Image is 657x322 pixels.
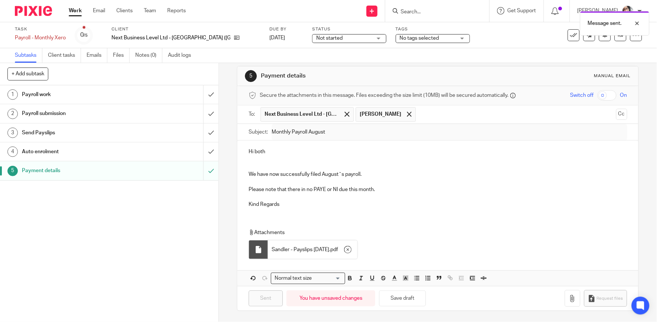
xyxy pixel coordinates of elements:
[245,70,257,82] div: 5
[116,7,133,14] a: Clients
[249,148,627,155] p: Hi both
[15,6,52,16] img: Pixie
[87,48,107,63] a: Emails
[312,26,386,32] label: Status
[588,20,622,27] p: Message sent.
[260,92,508,99] span: Secure the attachments in this message. Files exceeding the size limit (10MB) will be secured aut...
[268,240,357,259] div: .
[167,7,186,14] a: Reports
[22,127,138,138] h1: Send Payslips
[273,275,313,282] span: Normal text size
[287,290,375,306] div: You have unsaved changes
[316,36,343,41] span: Not started
[616,109,627,120] button: Cc
[620,92,627,99] span: On
[570,92,594,99] span: Switch off
[249,201,627,208] p: Kind Regards
[113,48,130,63] a: Files
[249,229,616,236] p: Attachments
[261,72,454,80] h1: Payment details
[135,48,162,63] a: Notes (0)
[249,171,627,178] p: We have now successfully filed August s payroll.
[272,246,329,253] span: Sandler - Payslips [DATE]
[249,290,283,306] input: Sent
[360,111,401,118] span: [PERSON_NAME]
[339,172,342,177] strong: `
[269,35,285,40] span: [DATE]
[111,26,260,32] label: Client
[69,7,82,14] a: Work
[168,48,197,63] a: Audit logs
[249,111,257,118] label: To:
[111,34,230,42] p: Next Business Level Ltd - [GEOGRAPHIC_DATA] ([GEOGRAPHIC_DATA])
[594,73,631,79] div: Manual email
[22,146,138,157] h1: Auto enrolment
[379,290,426,306] button: Save draft
[80,31,88,39] div: 0
[7,89,18,100] div: 1
[15,26,66,32] label: Task
[84,33,88,37] small: /5
[265,111,339,118] span: Next Business Level Ltd - [GEOGRAPHIC_DATA] ([GEOGRAPHIC_DATA])
[584,290,627,307] button: Request files
[22,108,138,119] h1: Payroll submission
[22,165,138,176] h1: Payment details
[249,186,627,193] p: Please note that there in no PAYE or NI due this month.
[22,89,138,100] h1: Payroll work
[48,48,81,63] a: Client tasks
[7,128,18,138] div: 3
[622,5,634,17] img: me%20(1).jpg
[93,7,105,14] a: Email
[314,275,341,282] input: Search for option
[330,246,338,253] span: pdf
[271,273,345,284] div: Search for option
[15,34,66,42] div: Payroll - Monthly Xero
[269,26,303,32] label: Due by
[597,296,623,302] span: Request files
[15,48,42,63] a: Subtasks
[144,7,156,14] a: Team
[7,68,48,80] button: + Add subtask
[249,128,268,136] label: Subject:
[400,36,439,41] span: No tags selected
[7,166,18,176] div: 5
[7,147,18,157] div: 4
[7,109,18,119] div: 2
